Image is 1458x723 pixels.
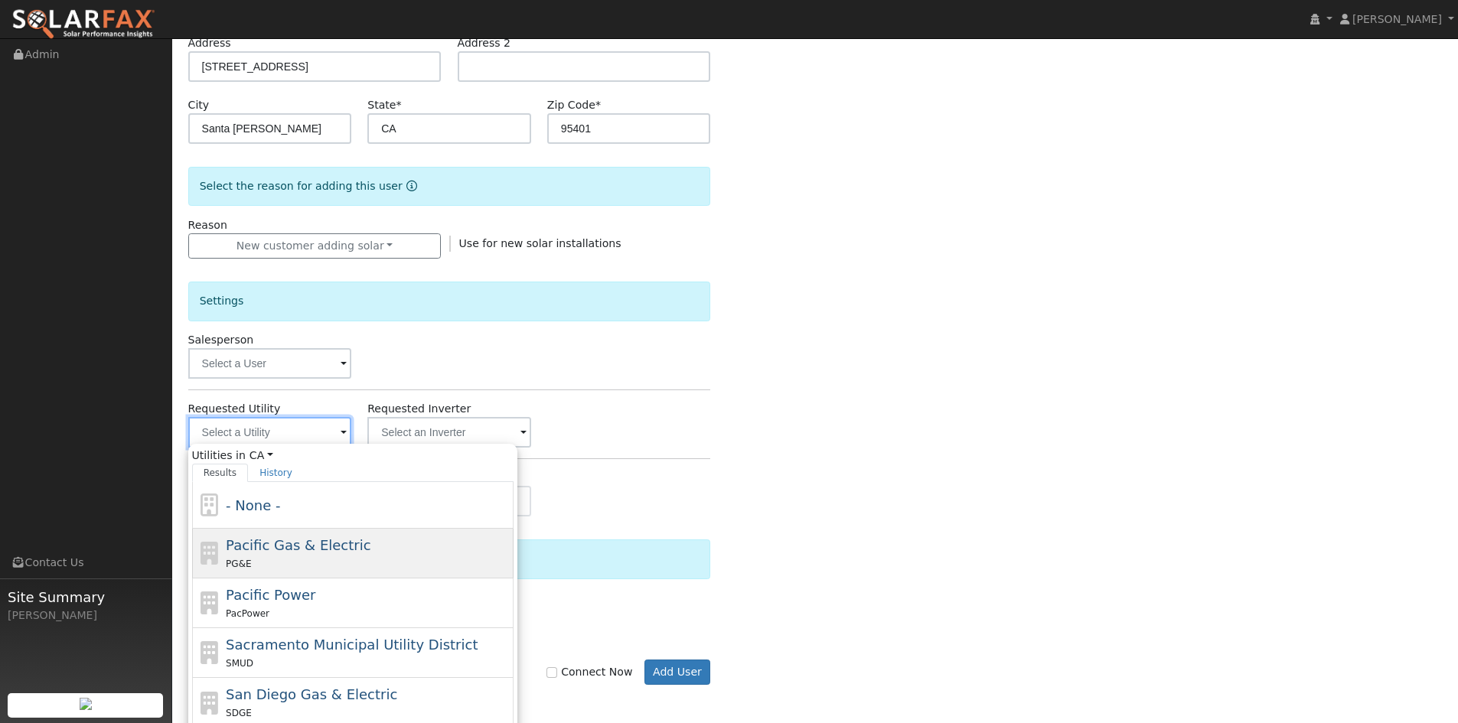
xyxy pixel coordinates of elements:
button: Add User [644,659,711,686]
span: Required [396,99,401,111]
span: - None - [226,497,280,513]
span: PacPower [226,608,269,619]
a: Reason for new user [403,180,417,192]
a: Results [192,464,249,482]
span: Use for new solar installations [459,237,621,249]
div: Settings [188,282,711,321]
label: Zip Code [547,97,601,113]
label: Requested Utility [188,401,281,417]
div: [PERSON_NAME] [8,607,164,624]
label: Connect Now [546,664,632,680]
span: Pacific Gas & Electric [226,537,370,553]
span: San Diego Gas & Electric [226,686,397,702]
label: City [188,97,210,113]
button: New customer adding solar [188,233,442,259]
input: Select a User [188,348,352,379]
label: Reason [188,217,227,233]
label: Address [188,35,231,51]
a: History [248,464,304,482]
span: SDGE [226,708,252,718]
img: retrieve [80,698,92,710]
span: SMUD [226,658,253,669]
span: PG&E [226,559,251,569]
input: Connect Now [546,667,557,678]
input: Select a Utility [188,417,352,448]
span: [PERSON_NAME] [1352,13,1442,25]
input: Select an Inverter [367,417,531,448]
span: Utilities in [192,448,514,464]
label: Requested Inverter [367,401,471,417]
label: State [367,97,401,113]
span: Site Summary [8,587,164,607]
a: CA [250,448,273,464]
span: Sacramento Municipal Utility District [226,637,478,653]
label: Salesperson [188,332,254,348]
div: Select the reason for adding this user [188,167,711,206]
label: Address 2 [458,35,511,51]
span: Pacific Power [226,587,315,603]
span: Required [595,99,601,111]
img: SolarFax [11,8,155,41]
